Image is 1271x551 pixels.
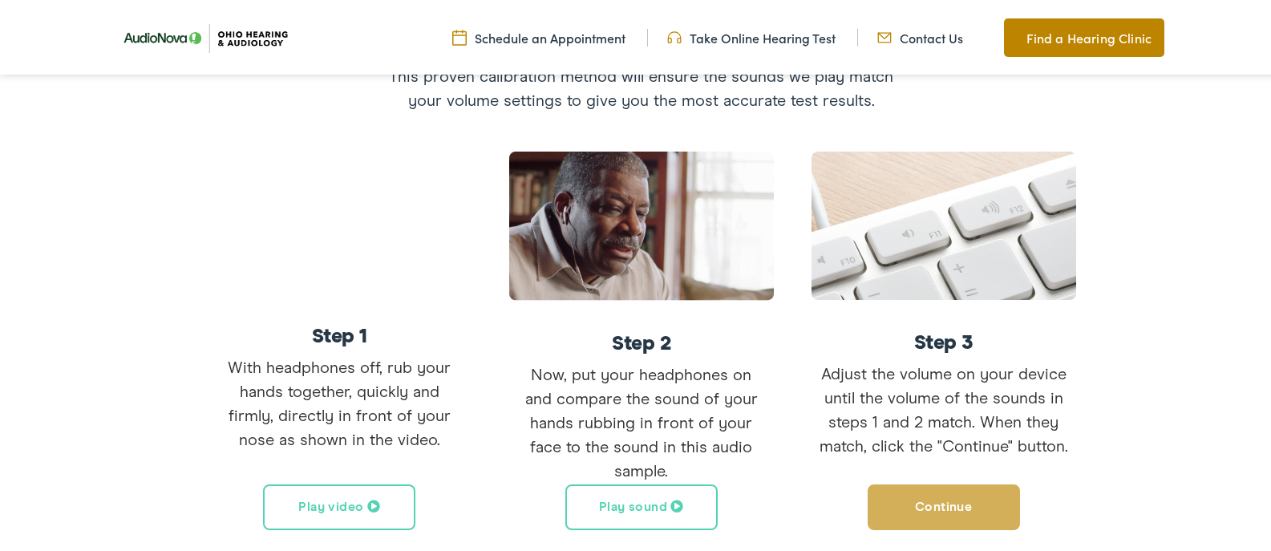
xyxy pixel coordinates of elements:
div: This proven calibration method will ensure the sounds we play match your volume settings to give ... [377,43,906,111]
img: step3.png [812,149,1076,298]
a: Take Online Hearing Test [667,26,836,44]
h6: Step 2 [509,331,774,351]
a: Contact Us [877,26,963,44]
button: Play video [263,482,415,528]
button: Play sound [565,482,718,528]
img: Mail icon representing email contact with Ohio Hearing in Cincinnati, OH [877,26,892,44]
p: With headphones off, rub your hands together, quickly and firmly, directly in front of your nose ... [207,354,472,450]
button: Continue [868,482,1020,528]
p: Adjust the volume on your device until the volume of the sounds in steps 1 and 2 match. When they... [812,360,1076,456]
h6: Step 1 [207,324,472,344]
a: Schedule an Appointment [452,26,625,44]
img: Calendar Icon to schedule a hearing appointment in Cincinnati, OH [452,26,467,44]
p: Now, put your headphones on and compare the sound of your hands rubbing in front of your face to ... [509,361,774,481]
img: Headphones icone to schedule online hearing test in Cincinnati, OH [667,26,682,44]
a: Find a Hearing Clinic [1004,16,1164,55]
iframe: YouTube video player [207,149,472,298]
img: step2.png [509,149,774,298]
h6: Step 3 [812,330,1076,350]
img: Map pin icon to find Ohio Hearing & Audiology in Cincinnati, OH [1004,26,1018,45]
